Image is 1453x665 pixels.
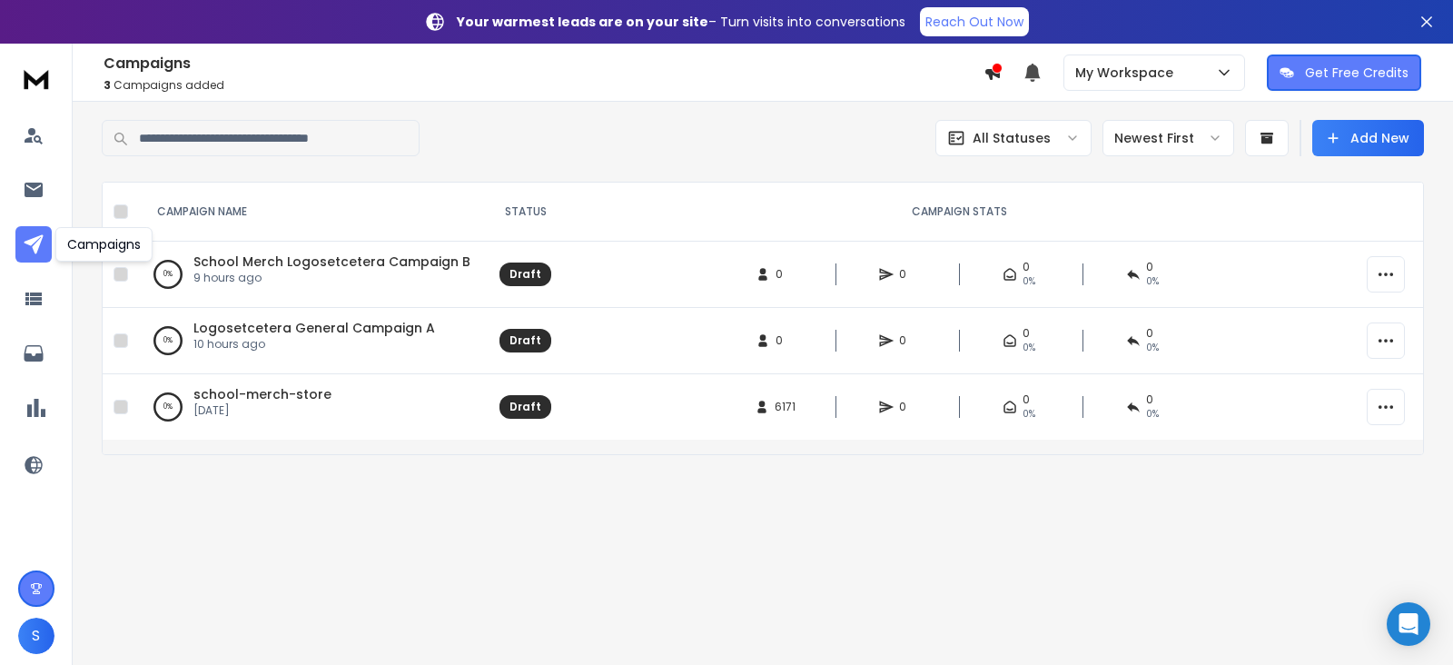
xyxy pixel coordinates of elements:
[18,618,54,654] button: S
[135,308,489,374] td: 0%Logosetcetera General Campaign A10 hours ago
[925,13,1023,31] p: Reach Out Now
[899,400,917,414] span: 0
[135,242,489,308] td: 0%School Merch Logosetcetera Campaign B9 hours ago
[163,265,173,283] p: 0 %
[193,319,435,337] a: Logosetcetera General Campaign A
[1146,260,1153,274] span: 0
[104,77,111,93] span: 3
[1102,120,1234,156] button: Newest First
[1387,602,1430,646] div: Open Intercom Messenger
[1312,120,1424,156] button: Add New
[1146,392,1153,407] span: 0
[135,374,489,441] td: 0%school-merch-store[DATE]
[509,333,541,348] div: Draft
[1267,55,1421,91] button: Get Free Credits
[193,337,435,352] p: 10 hours ago
[1146,407,1159,422] span: 0%
[104,78,983,93] p: Campaigns added
[973,129,1051,147] p: All Statuses
[1023,407,1035,422] span: 0%
[509,400,541,414] div: Draft
[1023,260,1030,274] span: 0
[1023,274,1035,289] span: 0%
[163,332,173,350] p: 0 %
[1023,326,1030,341] span: 0
[457,13,708,31] strong: Your warmest leads are on your site
[489,183,562,242] th: STATUS
[135,183,489,242] th: CAMPAIGN NAME
[1146,341,1159,355] span: 0%
[920,7,1029,36] a: Reach Out Now
[1023,392,1030,407] span: 0
[193,385,331,403] a: school-merch-store
[55,227,153,262] div: Campaigns
[776,267,794,282] span: 0
[899,267,917,282] span: 0
[163,398,173,416] p: 0 %
[1146,274,1159,289] span: 0%
[1305,64,1409,82] p: Get Free Credits
[457,13,905,31] p: – Turn visits into conversations
[1075,64,1181,82] p: My Workspace
[193,253,470,271] a: School Merch Logosetcetera Campaign B
[18,62,54,95] img: logo
[775,400,796,414] span: 6171
[509,267,541,282] div: Draft
[776,333,794,348] span: 0
[1146,326,1153,341] span: 0
[193,403,331,418] p: [DATE]
[1023,341,1035,355] span: 0%
[104,53,983,74] h1: Campaigns
[899,333,917,348] span: 0
[193,271,470,285] p: 9 hours ago
[562,183,1356,242] th: CAMPAIGN STATS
